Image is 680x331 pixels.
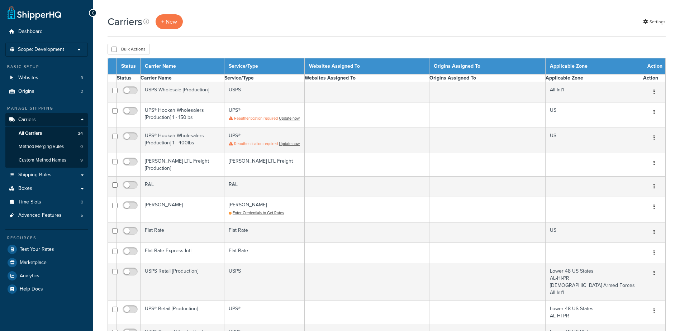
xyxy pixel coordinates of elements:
li: Method Merging Rules [5,140,88,153]
td: UPS® Hookah Wholesalers [Production] 1 - 400lbs [141,128,224,153]
li: Websites [5,71,88,85]
td: US [546,128,643,153]
th: Carrier Name [141,58,224,75]
th: Status [117,75,141,82]
div: Manage Shipping [5,105,88,111]
a: Analytics [5,269,88,282]
td: USPS Retail [Production] [141,263,224,301]
li: All Carriers [5,127,88,140]
a: Custom Method Names 9 [5,154,88,167]
li: Advanced Features [5,209,88,222]
td: [PERSON_NAME] LTL Freight [Production] [141,153,224,176]
span: 5 [81,212,83,219]
td: [PERSON_NAME] [141,197,224,222]
a: + New [156,14,183,29]
td: Lower 48 US States AL-HI-PR [546,301,643,324]
th: Origins Assigned To [429,58,546,75]
span: Websites [18,75,38,81]
button: Bulk Actions [108,44,149,54]
span: Analytics [20,273,39,279]
td: Flat Rate Express Intl [141,243,224,263]
span: Test Your Rates [20,246,54,253]
td: USPS Wholesale [Production] [141,82,224,102]
a: Marketplace [5,256,88,269]
th: Origins Assigned To [429,75,546,82]
span: Carriers [18,117,36,123]
td: [PERSON_NAME] LTL Freight [224,153,305,176]
span: 0 [81,199,83,205]
td: USPS [224,82,305,102]
span: Enter Credentials to Get Rates [233,210,284,216]
a: Enter Credentials to Get Rates [229,210,284,216]
td: Flat Rate [224,243,305,263]
span: Custom Method Names [19,157,66,163]
td: UPS® [224,128,305,153]
a: Advanced Features 5 [5,209,88,222]
a: Shipping Rules [5,168,88,182]
td: All Int'l [546,82,643,102]
span: Marketplace [20,260,47,266]
li: Origins [5,85,88,98]
a: Boxes [5,182,88,195]
div: Resources [5,235,88,241]
td: R&L [224,176,305,197]
span: Shipping Rules [18,172,52,178]
a: Help Docs [5,283,88,296]
span: Boxes [18,186,32,192]
th: Applicable Zone [546,75,643,82]
span: 3 [81,88,83,95]
th: Carrier Name [141,75,224,82]
span: Dashboard [18,29,43,35]
span: Scope: Development [18,47,64,53]
th: Applicable Zone [546,58,643,75]
li: Custom Method Names [5,154,88,167]
a: Update now [279,115,300,121]
td: UPS® [224,102,305,128]
th: Action [643,75,666,82]
a: All Carriers 24 [5,127,88,140]
th: Service/Type [224,75,305,82]
th: Status [117,58,141,75]
span: Help Docs [20,286,43,292]
span: Origins [18,88,34,95]
span: Reauthentication required [234,141,278,147]
td: [PERSON_NAME] [224,197,305,222]
td: USPS [224,263,305,301]
td: UPS® [224,301,305,324]
th: Action [643,58,666,75]
div: Basic Setup [5,64,88,70]
td: US [546,102,643,128]
span: 0 [80,144,83,150]
a: Time Slots 0 [5,196,88,209]
li: Carriers [5,113,88,168]
td: R&L [141,176,224,197]
a: ShipperHQ Home [8,5,61,20]
span: Reauthentication required [234,115,278,121]
a: Test Your Rates [5,243,88,256]
span: All Carriers [19,130,42,136]
span: Method Merging Rules [19,144,64,150]
span: Advanced Features [18,212,62,219]
td: UPS® Retail [Production] [141,301,224,324]
a: Carriers [5,113,88,126]
td: UPS® Hookah Wholesalers [Production] 1 - 150lbs [141,102,224,128]
a: Origins 3 [5,85,88,98]
td: Flat Rate [141,222,224,243]
a: Websites 9 [5,71,88,85]
a: Method Merging Rules 0 [5,140,88,153]
span: Time Slots [18,199,41,205]
td: Lower 48 US States AL-HI-PR [DEMOGRAPHIC_DATA] Armed Forces All Int'l [546,263,643,301]
a: Dashboard [5,25,88,38]
span: 9 [80,157,83,163]
a: Update now [279,141,300,147]
span: 24 [78,130,83,136]
h1: Carriers [108,15,142,29]
td: Flat Rate [224,222,305,243]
